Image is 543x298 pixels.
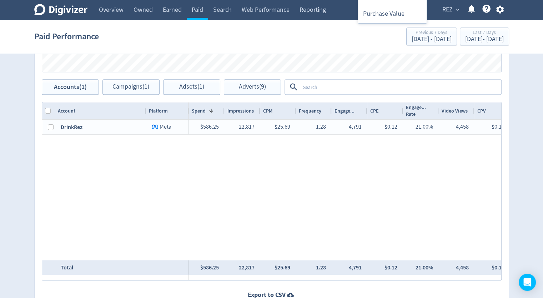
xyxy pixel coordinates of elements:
button: Previous 7 Days[DATE] - [DATE] [406,28,457,45]
div: [DATE] - [DATE] [465,36,504,43]
div: 4,458 [456,120,469,134]
span: expand_more [454,6,461,13]
span: Frequency [299,108,321,114]
span: Engage... [406,104,426,111]
span: Engage... [335,108,355,114]
span: Rate [406,111,416,118]
div: 4,458 [456,260,469,274]
h1: Paid Performance [34,25,99,48]
span: Adsets (1) [179,84,204,90]
span: Spend [192,108,206,114]
li: Purchase Value [358,6,427,22]
button: Spend, Legend item 3 of 3 [289,59,316,65]
div: $0.13 [492,120,504,134]
div: 4,791 [349,260,362,274]
div: 4,791 [349,120,362,134]
button: REZ [440,4,461,15]
button: ROAS, Legend item 1 of 3 [227,59,252,65]
span: Adverts (9) [239,84,266,90]
span: Accounts (1) [54,84,87,90]
div: Legend [227,59,316,65]
span: Video Views [442,108,468,114]
div: Total [55,260,146,275]
button: Accounts(1) [42,79,99,95]
button: Campaigns(1) [102,79,160,95]
span: REZ [442,4,453,15]
button: Adsets(1) [163,79,220,95]
span: CPE [370,108,379,114]
div: $25.69 [275,120,290,134]
div: $25.69 [275,260,290,274]
span: Platform [149,108,168,114]
div: 1.28 [316,120,326,134]
div: 22,817 [239,260,255,274]
span: CPM [263,108,272,114]
div: 22,817 [239,120,255,134]
button: Clicks, Legend item 2 of 3 [257,59,283,65]
div: 21.00% [416,260,433,274]
div: $0.12 [384,120,397,134]
div: $0.12 [384,260,397,274]
div: 21.00% [416,120,433,134]
span: Meta [160,123,171,130]
button: Adverts(9) [224,79,281,95]
button: Last 7 Days[DATE]- [DATE] [460,28,509,45]
div: Last 7 Days [465,30,504,36]
div: Open Intercom Messenger [519,274,536,291]
div: DrinkRez [55,120,146,134]
div: $586.25 [200,120,219,134]
div: 1.28 [316,260,326,274]
div: [DATE] - [DATE] [412,36,452,43]
span: Campaigns (1) [112,84,149,90]
div: $0.13 [492,260,504,274]
span: Impressions [227,108,254,114]
span: Account [58,108,75,114]
span: CPV [477,108,486,114]
div: Previous 7 Days [412,30,452,36]
div: $586.25 [200,260,219,274]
